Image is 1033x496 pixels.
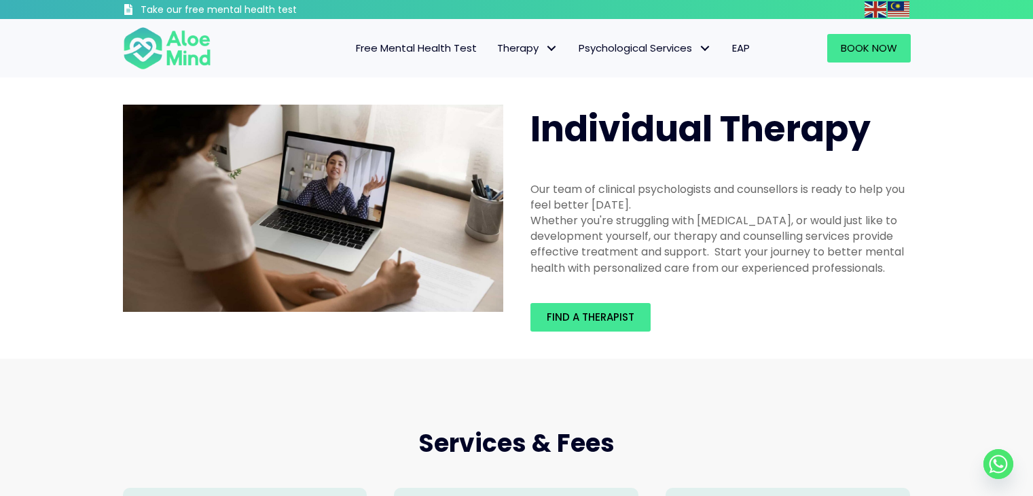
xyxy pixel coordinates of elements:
img: Aloe mind Logo [123,26,211,71]
a: English [865,1,888,17]
div: Whether you're struggling with [MEDICAL_DATA], or would just like to development yourself, our th... [530,213,911,276]
span: Individual Therapy [530,104,871,154]
img: ms [888,1,909,18]
a: Take our free mental health test [123,3,369,19]
span: Psychological Services: submenu [695,39,715,58]
a: Find a therapist [530,303,651,332]
span: Free Mental Health Test [356,41,477,55]
a: TherapyTherapy: submenu [487,34,568,63]
a: Free Mental Health Test [346,34,487,63]
span: Therapy: submenu [542,39,562,58]
span: Book Now [841,41,897,55]
span: Services & Fees [418,426,615,461]
a: Whatsapp [983,449,1013,479]
a: Psychological ServicesPsychological Services: submenu [568,34,722,63]
img: Therapy online individual [123,105,503,313]
nav: Menu [229,34,760,63]
a: EAP [722,34,760,63]
span: Psychological Services [579,41,712,55]
span: EAP [732,41,750,55]
a: Malay [888,1,911,17]
a: Book Now [827,34,911,63]
img: en [865,1,886,18]
div: Our team of clinical psychologists and counsellors is ready to help you feel better [DATE]. [530,181,911,213]
span: Find a therapist [547,310,634,324]
span: Therapy [497,41,558,55]
h3: Take our free mental health test [141,3,369,17]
